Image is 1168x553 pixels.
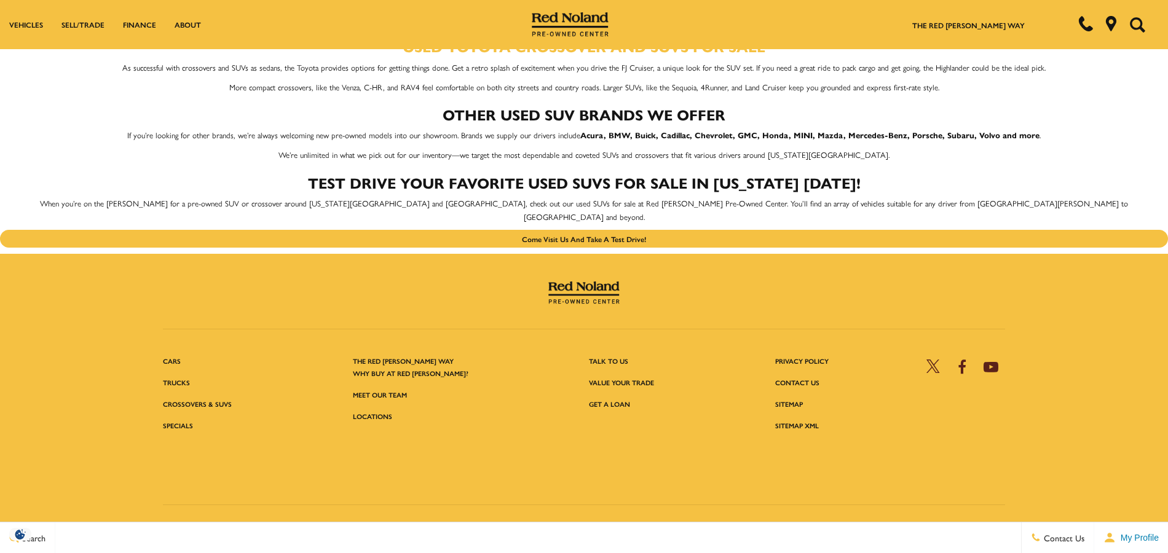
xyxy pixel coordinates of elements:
a: Cars [163,356,181,366]
a: The Red [PERSON_NAME] Way [353,356,454,366]
span: My Profile [1116,533,1159,543]
button: Open the search field [1125,1,1150,49]
a: Value Your Trade [589,378,654,387]
section: Click to Open Cookie Consent Modal [6,528,34,541]
a: Sitemap [775,399,803,409]
a: Locations [353,412,392,421]
a: Get A Loan [589,399,630,409]
a: Sitemap XML [775,421,819,430]
strong: Test Drive Your Favorite Used SUVs for Sale in [US_STATE] [DATE]! [308,172,861,193]
strong: Other Used SUV Brands We Offer [443,104,725,125]
img: Opt-Out Icon [6,528,34,541]
a: Crossovers & SUVs [163,399,232,409]
a: Why Buy at Red [PERSON_NAME]? [353,369,468,378]
img: Red Noland Pre-Owned [548,281,620,304]
strong: Acura, BMW, Buick, Cadillac, Chevrolet, GMC, Honda, MINI, Mazda, Mercedes-Benz, Porsche, Subaru, ... [580,129,1040,141]
a: Meet Our Team [353,390,407,399]
a: Contact Us [775,378,819,387]
span: Contact Us [1041,531,1084,544]
a: Talk to Us [589,356,628,366]
a: Privacy Policy [775,356,829,366]
a: Open Twitter in a new window [921,354,945,378]
a: Open Facebook in a new window [950,355,974,379]
a: Red Noland Pre-Owned [532,17,609,29]
a: Open Youtube-play in a new window [979,355,1003,379]
a: Trucks [163,378,190,387]
button: Open user profile menu [1094,522,1168,553]
a: The Red [PERSON_NAME] Way [912,20,1025,31]
a: Specials [163,421,193,430]
img: Red Noland Pre-Owned [532,12,609,37]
